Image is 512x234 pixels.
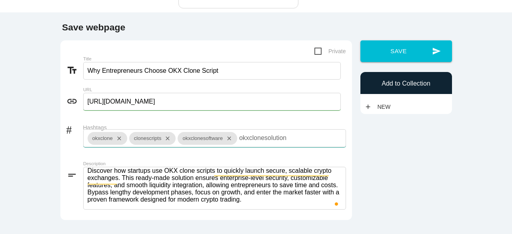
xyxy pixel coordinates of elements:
[129,132,176,145] div: clonescripts
[161,132,171,145] i: close
[66,170,83,181] i: short_text
[66,122,83,134] i: #
[178,132,237,145] div: okxclonesoftware
[83,161,294,166] label: Description
[223,132,232,145] i: close
[83,124,346,131] label: Hashtags
[83,167,346,210] textarea: To enrich screen reader interactions, please activate Accessibility in Grammarly extension settings
[66,65,83,76] i: text_fields
[432,40,441,62] i: send
[83,87,294,92] label: URL
[360,40,452,62] button: sendSave
[364,100,395,114] a: addNew
[62,22,125,32] b: Save webpage
[364,80,448,87] h6: Add to Collection
[83,62,341,80] input: What does this link to?
[66,96,83,107] i: link
[113,132,122,145] i: close
[239,130,287,146] input: +Tag
[314,46,346,56] span: Private
[364,100,372,114] i: add
[88,132,127,145] div: okxclone
[83,93,341,110] input: Enter link to webpage
[83,56,294,62] label: Title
